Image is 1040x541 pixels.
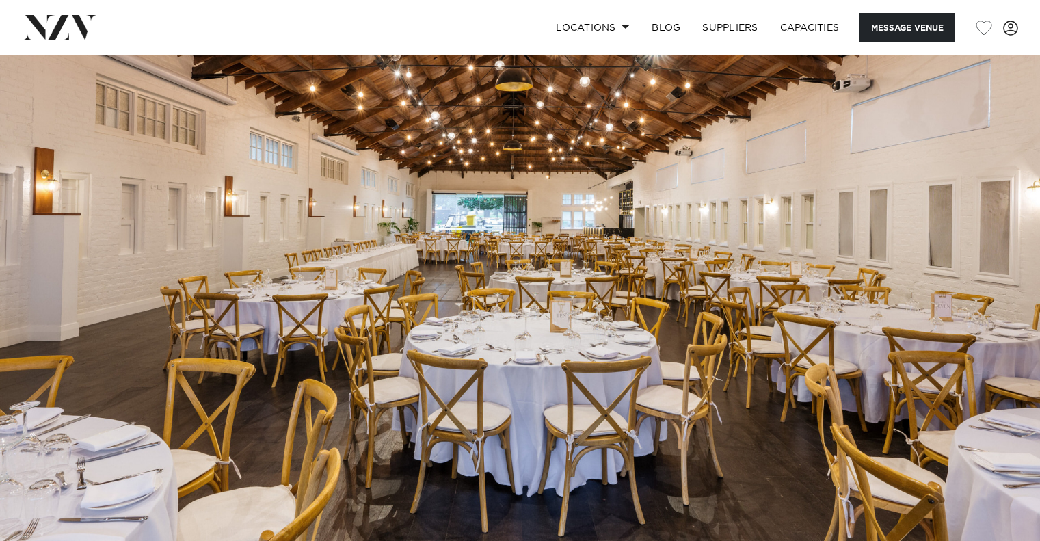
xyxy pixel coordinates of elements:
a: SUPPLIERS [691,13,769,42]
a: Locations [545,13,641,42]
a: BLOG [641,13,691,42]
a: Capacities [769,13,851,42]
img: nzv-logo.png [22,15,96,40]
button: Message Venue [859,13,955,42]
